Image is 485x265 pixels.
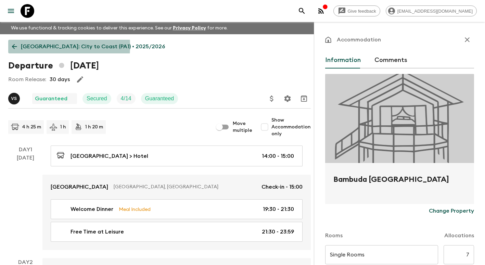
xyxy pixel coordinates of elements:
p: 1 h 20 m [85,124,103,130]
p: Room Release: [8,75,46,84]
a: Privacy Policy [173,26,206,30]
button: Information [325,52,361,68]
p: 21:30 - 23:59 [262,228,294,236]
button: menu [4,4,18,18]
button: search adventures [295,4,309,18]
p: 14:00 - 15:00 [262,152,294,160]
div: Photo of Bambuda Bocas Town [325,74,474,163]
button: Change Property [429,204,474,218]
a: Free Time at Leisure21:30 - 23:59 [51,222,303,242]
p: Allocations [444,231,474,240]
p: [GEOGRAPHIC_DATA], [GEOGRAPHIC_DATA] [114,184,256,190]
p: Welcome Dinner [71,205,113,213]
p: Meal Included [119,205,151,213]
h2: Bambuda [GEOGRAPHIC_DATA] [333,174,466,196]
button: Update Price, Early Bird Discount and Costs [265,92,279,105]
p: 4 / 14 [121,94,131,103]
p: Change Property [429,207,474,215]
p: 19:30 - 21:30 [263,205,294,213]
div: [EMAIL_ADDRESS][DOMAIN_NAME] [386,5,477,16]
div: [DATE] [17,154,34,250]
p: Secured [87,94,107,103]
a: Welcome DinnerMeal Included19:30 - 21:30 [51,199,303,219]
span: vincent Scott [8,95,21,100]
h1: Departure [DATE] [8,59,99,73]
p: [GEOGRAPHIC_DATA] [51,183,108,191]
p: Guaranteed [35,94,67,103]
a: [GEOGRAPHIC_DATA]: City to Coast (PA1) • 2025/2026 [8,40,169,53]
span: [EMAIL_ADDRESS][DOMAIN_NAME] [394,9,476,14]
p: Day 1 [8,146,42,154]
p: Check-in - 15:00 [261,183,303,191]
p: [GEOGRAPHIC_DATA]: City to Coast (PA1) • 2025/2026 [21,42,165,51]
span: Move multiple [233,120,252,134]
button: Archive (Completed, Cancelled or Unsynced Departures only) [297,92,311,105]
p: 30 days [50,75,70,84]
div: Trip Fill [117,93,136,104]
button: vS [8,93,21,104]
button: Comments [374,52,407,68]
p: Rooms [325,231,343,240]
p: Guaranteed [145,94,174,103]
div: Secured [82,93,111,104]
p: 4 h 25 m [22,124,41,130]
span: Show Accommodation only [271,117,311,137]
input: eg. Tent on a jeep [325,245,438,264]
p: 1 h [60,124,66,130]
a: [GEOGRAPHIC_DATA][GEOGRAPHIC_DATA], [GEOGRAPHIC_DATA]Check-in - 15:00 [42,175,311,199]
a: Give feedback [333,5,380,16]
p: v S [11,96,17,101]
a: [GEOGRAPHIC_DATA] > Hotel14:00 - 15:00 [51,146,303,166]
p: Free Time at Leisure [71,228,124,236]
button: Settings [281,92,294,105]
p: We use functional & tracking cookies to deliver this experience. See our for more. [8,22,230,34]
span: Give feedback [344,9,380,14]
p: Accommodation [337,36,381,44]
p: [GEOGRAPHIC_DATA] > Hotel [71,152,148,160]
